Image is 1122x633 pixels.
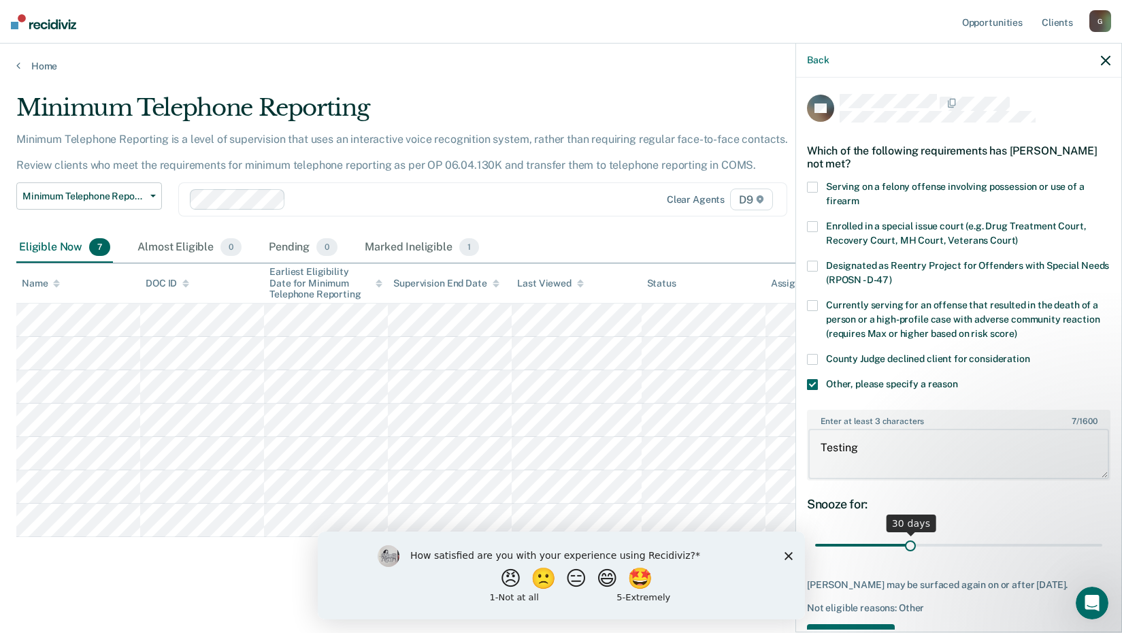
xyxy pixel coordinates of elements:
span: Enrolled in a special issue court (e.g. Drug Treatment Court, Recovery Court, MH Court, Veterans ... [826,221,1086,246]
a: Home [16,60,1106,72]
div: Supervision End Date [393,278,499,289]
div: Snooze for: [807,497,1110,512]
div: [PERSON_NAME] may be surfaced again on or after [DATE]. [807,579,1110,591]
iframe: Intercom live chat [1076,587,1108,619]
div: Status [647,278,676,289]
span: Minimum Telephone Reporting [22,191,145,202]
label: Enter at least 3 characters [808,411,1109,426]
div: Marked Ineligible [362,233,482,263]
span: / 1600 [1072,417,1097,426]
div: Clear agents [667,194,725,206]
div: G [1089,10,1111,32]
div: Which of the following requirements has [PERSON_NAME] not met? [807,133,1110,181]
span: Designated as Reentry Project for Offenders with Special Needs (RPOSN - D-47) [826,260,1109,285]
span: Serving on a felony offense involving possession or use of a firearm [826,181,1085,206]
span: 7 [1072,417,1076,426]
span: 0 [316,238,337,256]
div: Name [22,278,60,289]
div: Eligible Now [16,233,113,263]
div: Minimum Telephone Reporting [16,94,858,133]
div: Earliest Eligibility Date for Minimum Telephone Reporting [269,266,382,300]
button: Back [807,54,829,66]
span: 1 [459,238,479,256]
span: 0 [220,238,242,256]
iframe: Survey by Kim from Recidiviz [318,532,805,619]
p: Minimum Telephone Reporting is a level of supervision that uses an interactive voice recognition ... [16,133,788,172]
img: Recidiviz [11,14,76,29]
textarea: Testing [808,429,1109,479]
div: 30 days [887,515,936,532]
span: 7 [89,238,110,256]
div: Pending [266,233,340,263]
div: DOC ID [146,278,189,289]
span: Other, please specify a reason [826,378,958,389]
div: Last Viewed [517,278,583,289]
div: Assigned to [771,278,835,289]
div: Almost Eligible [135,233,244,263]
span: County Judge declined client for consideration [826,353,1030,364]
span: Currently serving for an offense that resulted in the death of a person or a high-profile case wi... [826,299,1100,339]
div: Not eligible reasons: Other [807,602,1110,614]
span: D9 [730,189,773,210]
